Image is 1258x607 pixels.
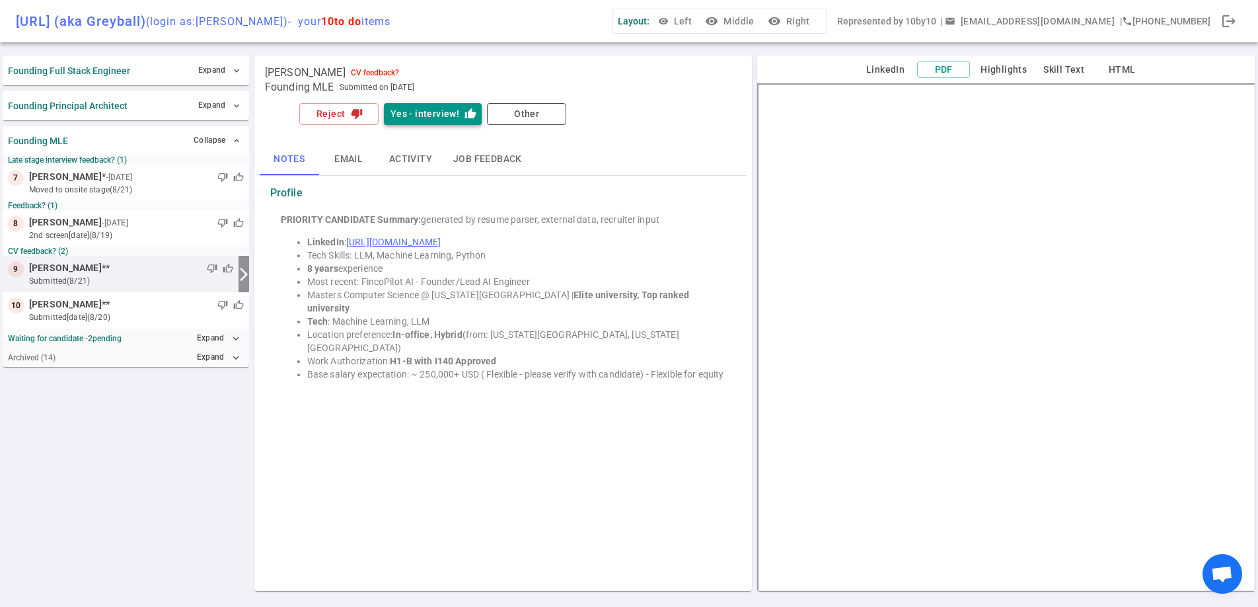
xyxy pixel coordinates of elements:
[307,290,691,313] strong: Elite university, Top ranked university
[8,155,244,165] small: Late stage interview feedback? (1)
[307,237,344,247] strong: LinkedIn
[29,311,244,323] small: submitted [DATE] (8/20)
[260,143,747,175] div: basic tabs example
[942,9,1120,34] button: Open a message box
[307,368,726,381] li: Base salary expectation: ~ 250,000+ USD ( Flexible - please verify with candidate) - Flexible for...
[146,15,288,28] span: (login as: [PERSON_NAME] )
[223,263,233,274] span: thumb_up
[917,61,970,79] button: PDF
[270,186,303,200] strong: Profile
[260,143,319,175] button: Notes
[281,214,422,225] strong: PRIORITY CANDIDATE Summary:
[307,354,726,368] li: Work Authorization:
[321,15,361,28] span: 10 to do
[319,143,379,175] button: Email
[233,172,244,182] span: thumb_up
[29,216,102,229] span: [PERSON_NAME]
[233,218,244,228] span: thumb_up
[231,65,242,76] span: expand_more
[1095,61,1148,78] button: HTML
[29,298,102,311] span: [PERSON_NAME]
[945,16,955,26] span: email
[195,61,244,80] button: Expand
[8,353,55,362] small: Archived ( 14 )
[658,16,669,26] span: visibility
[757,83,1255,591] iframe: candidate_document_preview__iframe
[16,13,390,29] div: [URL] (aka Greyball)
[443,143,533,175] button: Job feedback
[288,15,390,28] span: - your items
[299,103,379,125] button: Rejectthumb_down
[230,352,242,364] i: expand_more
[8,261,24,277] div: 9
[265,66,346,79] span: [PERSON_NAME]
[29,275,233,287] small: submitted (8/21)
[346,237,441,247] a: [URL][DOMAIN_NAME]
[1221,13,1237,29] span: logout
[307,288,726,315] li: Masters Computer Science @ [US_STATE][GEOGRAPHIC_DATA] |
[859,61,912,78] button: LinkedIn
[655,9,697,34] button: Left
[705,15,718,28] i: visibility
[29,184,244,196] small: moved to Onsite stage (8/21)
[702,9,759,34] button: visibilityMiddle
[8,101,128,111] strong: Founding Principal Architect
[194,348,244,367] button: Expandexpand_more
[8,136,68,146] strong: Founding MLE
[194,329,244,348] button: Expandexpand_more
[1037,61,1090,78] button: Skill Text
[307,249,726,262] li: Tech Skills: LLM, Machine Learning, Python
[307,328,726,354] li: Location preference: (from: [US_STATE][GEOGRAPHIC_DATA], [US_STATE][GEOGRAPHIC_DATA])
[231,136,242,146] span: expand_less
[307,315,726,328] li: : Machine Learning, LLM
[307,275,726,288] li: Most recent: FincoPilot AI - Founder/Lead AI Engineer
[765,9,815,34] button: visibilityRight
[217,300,228,310] span: thumb_down
[29,170,102,184] span: [PERSON_NAME]
[837,9,1210,34] div: Represented by 10by10 | | [PHONE_NUMBER]
[351,108,363,120] i: thumb_down
[1122,16,1132,26] i: phone
[233,300,244,310] span: thumb_up
[8,65,130,76] strong: Founding Full Stack Engineer
[392,329,462,340] strong: In-office, Hybrid
[1202,554,1242,594] a: Open chat
[618,16,649,26] span: Layout:
[307,262,726,275] li: experience
[351,68,399,77] div: CV feedback?
[464,108,476,120] i: thumb_up
[487,103,566,125] button: Other
[102,217,128,229] small: - [DATE]
[231,101,242,111] span: expand_more
[307,316,328,327] strong: Tech
[8,216,24,231] div: 8
[8,334,122,343] strong: Waiting for candidate - 2 pending
[390,356,496,366] strong: H1-B with I140 Approved
[379,143,443,175] button: Activity
[307,235,726,249] li: :
[29,229,244,241] small: 2nd Screen [DATE] (8/19)
[265,81,334,94] span: Founding MLE
[281,213,726,226] div: generated by resume parser, external data, recruiter input
[217,172,228,182] span: thumb_down
[975,61,1032,78] button: Highlights
[217,218,228,228] span: thumb_down
[768,15,781,28] i: visibility
[8,298,24,313] div: 10
[340,81,414,94] span: Submitted on [DATE]
[195,96,244,115] button: Expand
[384,103,482,125] button: Yes - interview!thumb_up
[8,247,244,256] small: CV feedback? (2)
[190,131,244,150] button: Collapse
[207,263,217,274] span: thumb_down
[230,333,242,344] i: expand_more
[236,266,252,282] i: arrow_forward_ios
[8,201,244,210] small: Feedback? (1)
[8,170,24,186] div: 7
[29,261,102,275] span: [PERSON_NAME]
[106,171,132,183] small: - [DATE]
[1216,8,1242,34] div: Done
[307,263,338,274] strong: 8 years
